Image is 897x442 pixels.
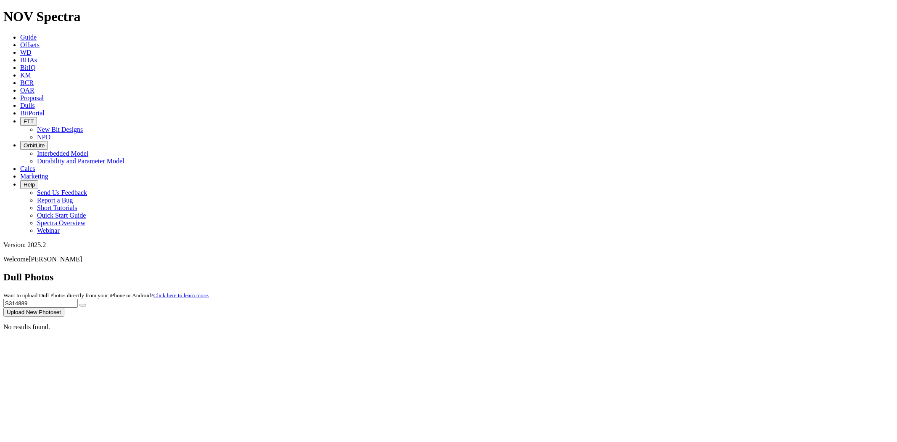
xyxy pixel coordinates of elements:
a: Interbedded Model [37,150,88,157]
span: OrbitLite [24,142,45,149]
a: Proposal [20,94,44,101]
a: Calcs [20,165,35,172]
a: BitPortal [20,109,45,117]
div: Version: 2025.2 [3,241,894,249]
a: BCR [20,79,34,86]
a: Webinar [37,227,60,234]
a: New Bit Designs [37,126,83,133]
a: Quick Start Guide [37,212,86,219]
a: Spectra Overview [37,219,85,226]
a: KM [20,72,31,79]
p: Welcome [3,256,894,263]
a: NPD [37,133,50,141]
a: Durability and Parameter Model [37,157,124,165]
a: Report a Bug [37,197,73,204]
input: Search Serial Number [3,299,78,308]
a: Dulls [20,102,35,109]
a: Send Us Feedback [37,189,87,196]
p: No results found. [3,323,894,331]
a: WD [20,49,32,56]
button: OrbitLite [20,141,48,150]
a: Short Tutorials [37,204,77,211]
h1: NOV Spectra [3,9,894,24]
button: Help [20,180,38,189]
span: [PERSON_NAME] [29,256,82,263]
small: Want to upload Dull Photos directly from your iPhone or Android? [3,292,209,298]
span: FTT [24,118,34,125]
a: Guide [20,34,37,41]
button: FTT [20,117,37,126]
a: Marketing [20,173,48,180]
a: Offsets [20,41,40,48]
a: OAR [20,87,34,94]
h2: Dull Photos [3,272,894,283]
button: Upload New Photoset [3,308,64,317]
a: BitIQ [20,64,35,71]
span: Help [24,181,35,188]
a: BHAs [20,56,37,64]
a: Click here to learn more. [153,292,209,298]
